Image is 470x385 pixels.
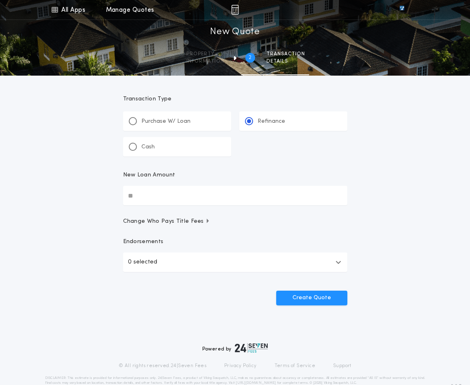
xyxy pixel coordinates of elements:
[128,257,157,267] p: 0 selected
[123,252,347,272] button: 0 selected
[123,186,347,205] input: New Loan Amount
[123,95,347,103] p: Transaction Type
[235,343,268,353] img: logo
[236,381,276,385] a: [URL][DOMAIN_NAME]
[258,117,285,126] p: Refinance
[224,363,257,369] a: Privacy Policy
[119,363,206,369] p: © All rights reserved. 24|Seven Fees
[266,51,305,57] span: Transaction
[231,5,239,15] img: img
[141,117,191,126] p: Purchase W/ Loan
[123,238,347,246] p: Endorsements
[275,363,315,369] a: Terms of Service
[123,218,210,226] span: Change Who Pays Title Fees
[141,143,155,151] p: Cash
[276,291,347,305] button: Create Quote
[123,218,347,226] button: Change Who Pays Title Fees
[123,171,175,179] p: New Loan Amount
[202,343,268,353] div: Powered by
[186,58,224,65] span: information
[249,54,251,61] h2: 2
[266,58,305,65] span: details
[333,363,351,369] a: Support
[210,26,260,39] h1: New Quote
[385,6,419,14] img: vs-icon
[186,51,224,57] span: Property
